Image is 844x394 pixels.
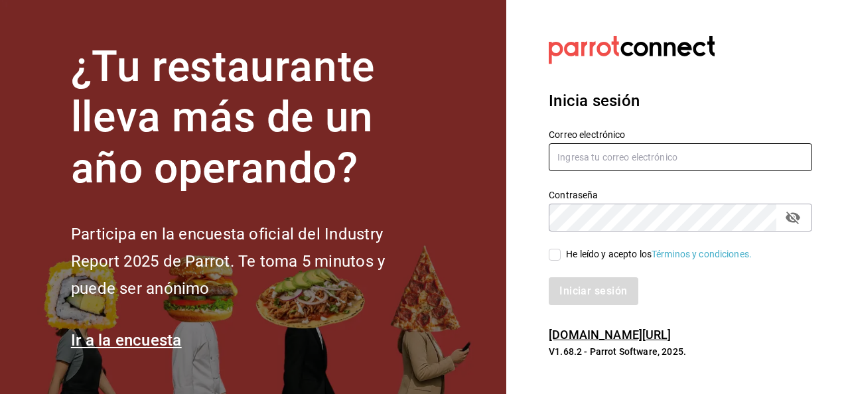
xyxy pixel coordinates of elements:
button: passwordField [782,206,804,229]
a: [DOMAIN_NAME][URL] [549,328,671,342]
input: Ingresa tu correo electrónico [549,143,812,171]
h1: ¿Tu restaurante lleva más de un año operando? [71,42,429,194]
a: Términos y condiciones. [652,249,752,259]
div: He leído y acepto los [566,247,752,261]
h3: Inicia sesión [549,89,812,113]
p: V1.68.2 - Parrot Software, 2025. [549,345,812,358]
label: Contraseña [549,190,812,199]
h2: Participa en la encuesta oficial del Industry Report 2025 de Parrot. Te toma 5 minutos y puede se... [71,221,429,302]
label: Correo electrónico [549,129,812,139]
a: Ir a la encuesta [71,331,182,350]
